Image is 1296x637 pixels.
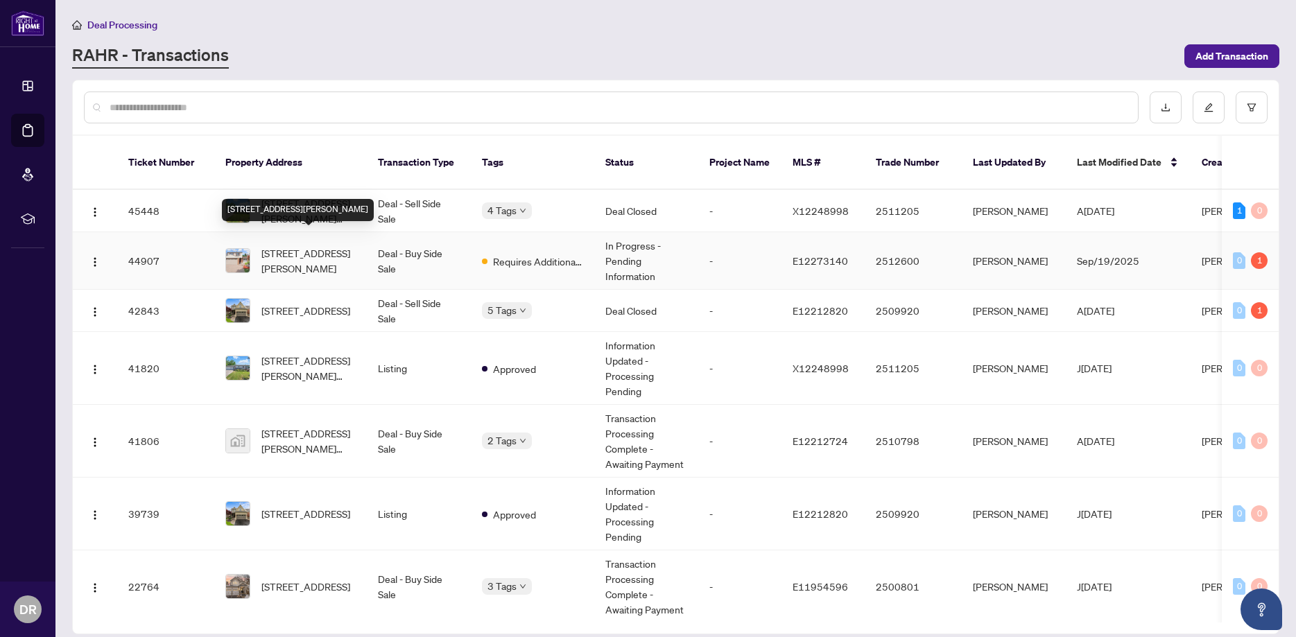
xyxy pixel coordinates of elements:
[89,207,101,218] img: Logo
[519,583,526,590] span: down
[962,136,1066,190] th: Last Updated By
[698,550,781,623] td: -
[89,509,101,521] img: Logo
[1202,254,1277,267] span: [PERSON_NAME]
[1202,362,1277,374] span: [PERSON_NAME]
[1251,360,1268,376] div: 0
[1233,360,1245,376] div: 0
[117,232,214,290] td: 44907
[72,44,229,69] a: RAHR - Transactions
[793,362,849,374] span: X12248998
[89,582,101,593] img: Logo
[117,190,214,232] td: 45448
[367,550,471,623] td: Deal - Buy Side Sale
[367,478,471,550] td: Listing
[1204,103,1213,112] span: edit
[487,302,517,318] span: 5 Tags
[793,204,849,217] span: X12248998
[1251,433,1268,449] div: 0
[1202,204,1277,217] span: [PERSON_NAME]
[493,254,583,269] span: Requires Additional Docs
[962,290,1066,332] td: [PERSON_NAME]
[793,435,848,447] span: E12212724
[11,10,44,36] img: logo
[1233,433,1245,449] div: 0
[487,433,517,448] span: 2 Tags
[1251,578,1268,595] div: 0
[1202,507,1277,520] span: [PERSON_NAME]
[471,136,594,190] th: Tags
[1195,45,1268,67] span: Add Transaction
[698,136,781,190] th: Project Name
[865,290,962,332] td: 2509920
[594,190,698,232] td: Deal Closed
[962,478,1066,550] td: [PERSON_NAME]
[117,290,214,332] td: 42843
[367,232,471,290] td: Deal - Buy Side Sale
[594,232,698,290] td: In Progress - Pending Information
[793,507,848,520] span: E12212820
[1233,252,1245,269] div: 0
[367,190,471,232] td: Deal - Sell Side Sale
[698,232,781,290] td: -
[1150,91,1182,123] button: download
[261,353,356,383] span: [STREET_ADDRESS][PERSON_NAME][PERSON_NAME]
[1077,304,1114,317] span: A[DATE]
[226,575,250,598] img: thumbnail-img
[1202,580,1277,593] span: [PERSON_NAME]
[865,136,962,190] th: Trade Number
[89,306,101,317] img: Logo
[1191,136,1274,190] th: Created By
[962,405,1066,478] td: [PERSON_NAME]
[89,256,101,268] img: Logo
[1233,505,1245,522] div: 0
[261,579,350,594] span: [STREET_ADDRESS]
[962,332,1066,405] td: [PERSON_NAME]
[1077,435,1114,447] span: A[DATE]
[519,207,526,214] span: down
[261,245,356,276] span: [STREET_ADDRESS][PERSON_NAME]
[1233,202,1245,219] div: 1
[1233,302,1245,319] div: 0
[84,503,106,525] button: Logo
[261,195,356,226] span: [STREET_ADDRESS][PERSON_NAME][PERSON_NAME]
[226,299,250,322] img: thumbnail-img
[698,405,781,478] td: -
[222,199,374,221] div: [STREET_ADDRESS][PERSON_NAME]
[865,550,962,623] td: 2500801
[781,136,865,190] th: MLS #
[261,426,356,456] span: [STREET_ADDRESS][PERSON_NAME][PERSON_NAME]
[1077,507,1112,520] span: J[DATE]
[261,303,350,318] span: [STREET_ADDRESS]
[226,429,250,453] img: thumbnail-img
[865,190,962,232] td: 2511205
[367,290,471,332] td: Deal - Sell Side Sale
[367,405,471,478] td: Deal - Buy Side Sale
[865,332,962,405] td: 2511205
[594,136,698,190] th: Status
[594,550,698,623] td: Transaction Processing Complete - Awaiting Payment
[698,332,781,405] td: -
[84,299,106,322] button: Logo
[962,550,1066,623] td: [PERSON_NAME]
[519,437,526,444] span: down
[89,364,101,375] img: Logo
[367,136,471,190] th: Transaction Type
[1077,204,1114,217] span: A[DATE]
[1077,362,1112,374] span: J[DATE]
[117,136,214,190] th: Ticket Number
[117,332,214,405] td: 41820
[1077,155,1161,170] span: Last Modified Date
[1251,505,1268,522] div: 0
[1251,202,1268,219] div: 0
[84,575,106,597] button: Logo
[84,430,106,452] button: Logo
[1161,103,1170,112] span: download
[865,232,962,290] td: 2512600
[84,200,106,222] button: Logo
[487,578,517,594] span: 3 Tags
[226,249,250,272] img: thumbnail-img
[1241,588,1282,630] button: Open asap
[1247,103,1256,112] span: filter
[1077,580,1112,593] span: J[DATE]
